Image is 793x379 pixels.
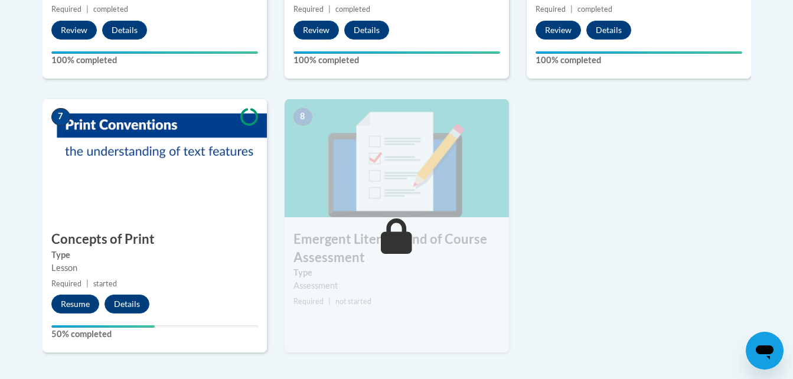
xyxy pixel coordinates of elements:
[93,5,128,14] span: completed
[335,5,370,14] span: completed
[536,5,566,14] span: Required
[51,21,97,40] button: Review
[43,99,267,217] img: Course Image
[51,249,258,262] label: Type
[328,297,331,306] span: |
[335,297,371,306] span: not started
[51,328,258,341] label: 50% completed
[86,5,89,14] span: |
[43,230,267,249] h3: Concepts of Print
[293,108,312,126] span: 8
[51,325,155,328] div: Your progress
[570,5,573,14] span: |
[285,99,509,217] img: Course Image
[86,279,89,288] span: |
[293,279,500,292] div: Assessment
[536,51,742,54] div: Your progress
[293,51,500,54] div: Your progress
[285,230,509,267] h3: Emergent Literacy End of Course Assessment
[344,21,389,40] button: Details
[51,51,258,54] div: Your progress
[536,54,742,67] label: 100% completed
[51,262,258,275] div: Lesson
[293,5,324,14] span: Required
[51,108,70,126] span: 7
[293,297,324,306] span: Required
[51,5,81,14] span: Required
[328,5,331,14] span: |
[586,21,631,40] button: Details
[746,332,784,370] iframe: Button to launch messaging window
[293,21,339,40] button: Review
[51,295,99,313] button: Resume
[536,21,581,40] button: Review
[293,266,500,279] label: Type
[51,279,81,288] span: Required
[51,54,258,67] label: 100% completed
[105,295,149,313] button: Details
[577,5,612,14] span: completed
[293,54,500,67] label: 100% completed
[93,279,117,288] span: started
[102,21,147,40] button: Details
